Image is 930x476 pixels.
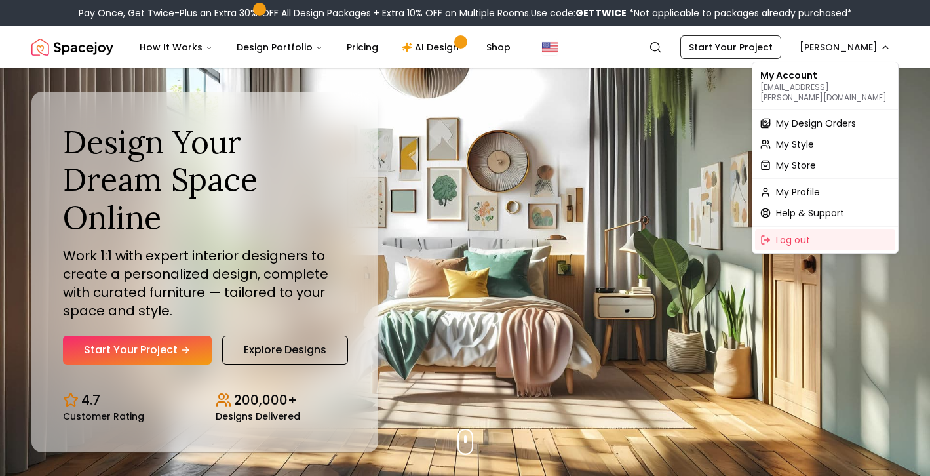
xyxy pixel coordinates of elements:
span: My Design Orders [776,117,856,130]
a: My Style [755,134,895,155]
a: My Design Orders [755,113,895,134]
span: Log out [776,233,810,247]
span: My Store [776,159,816,172]
span: My Style [776,138,814,151]
div: [PERSON_NAME] [752,62,899,254]
span: My Profile [776,186,820,199]
a: My Profile [755,182,895,203]
p: [EMAIL_ADDRESS][PERSON_NAME][DOMAIN_NAME] [760,82,890,103]
span: Help & Support [776,207,844,220]
a: My Store [755,155,895,176]
a: Help & Support [755,203,895,224]
div: My Account [755,65,895,107]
